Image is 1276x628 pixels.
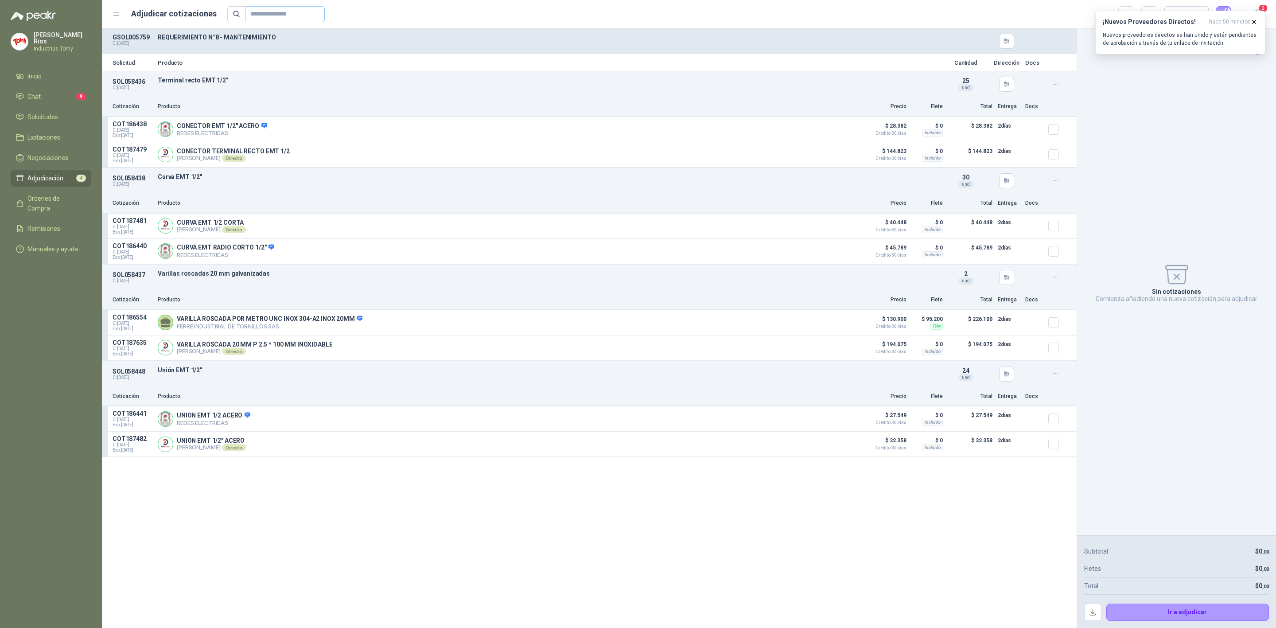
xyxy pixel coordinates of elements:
p: C: [DATE] [113,182,152,187]
p: Precio [862,199,906,207]
p: UNION EMT 1/2" ACERO [177,437,246,444]
span: C: [DATE] [113,250,152,255]
span: 4 [76,175,86,182]
span: Solicitudes [27,112,58,122]
p: 2 días [998,217,1020,228]
p: $ 130.900 [862,314,906,329]
p: Sin cotizaciones [1152,288,1201,295]
p: Total [948,199,992,207]
p: COT186440 [113,242,152,250]
p: 2 días [998,410,1020,421]
a: Chat9 [11,88,91,105]
span: C: [DATE] [113,442,152,448]
img: Company Logo [158,147,173,162]
p: Total [948,296,992,304]
p: COT186438 [113,121,152,128]
p: Flete [912,102,943,111]
p: REDES ELECTRICAS [177,252,274,258]
div: Directo [222,155,245,162]
span: Negociaciones [27,153,68,163]
p: REDES ELECTRICAS [177,130,267,137]
p: $ 40.448 [948,217,992,235]
p: VARILLA ROSCADA POR METRO UNC INOX 304-A2 INOX 20MM [177,315,362,323]
p: [PERSON_NAME] [177,348,332,355]
span: Exp: [DATE] [113,255,152,260]
span: 0 [1259,565,1269,572]
span: C: [DATE] [113,153,152,158]
p: Cantidad [944,60,988,66]
img: Company Logo [158,244,173,258]
span: 24 [962,367,969,374]
p: $ 0 [912,146,943,156]
p: [PERSON_NAME] Ríos [34,32,91,44]
p: Producto [158,102,857,111]
span: Remisiones [27,224,60,234]
p: Cotización [113,392,152,401]
div: Directo [222,348,245,355]
p: 2 días [998,146,1020,156]
p: Industrias Tomy [34,46,91,51]
img: Company Logo [158,437,173,452]
p: COT186441 [113,410,152,417]
a: Órdenes de Compra [11,190,91,217]
p: 2 días [998,121,1020,131]
span: 9 [76,93,86,100]
p: [PERSON_NAME] [177,444,246,451]
p: CONECTOR EMT 1/2" ACERO [177,122,267,130]
p: $ 27.549 [862,410,906,425]
span: Crédito 30 días [862,131,906,136]
p: Fletes [1084,564,1101,573]
span: Crédito 30 días [862,156,906,161]
p: Flete [912,392,943,401]
p: C: [DATE] [113,85,152,90]
img: Company Logo [158,340,173,355]
p: $ 45.789 [862,242,906,257]
p: UNION EMT 1/2 ACERO [177,412,250,420]
span: Exp: [DATE] [113,326,152,332]
p: COT186554 [113,314,152,321]
p: Entrega [998,296,1020,304]
p: $ 144.823 [862,146,906,161]
p: Entrega [998,392,1020,401]
p: Producto [158,392,857,401]
button: 2 [1249,6,1265,22]
span: C: [DATE] [113,321,152,326]
p: Unión EMT 1/2" [158,367,938,374]
p: $ 32.358 [948,435,992,453]
p: $ [1255,546,1269,556]
span: 2 [1258,4,1268,12]
img: Company Logo [11,33,28,50]
p: Docs [1025,392,1043,401]
span: hace 50 minutos [1209,18,1251,26]
p: $ 0 [912,410,943,421]
div: Precio [1170,8,1195,21]
span: C: [DATE] [113,417,152,422]
button: ¡Nuevos Proveedores Directos!hace 50 minutos Nuevos proveedores directos se han unido y están pen... [1095,11,1265,55]
p: $ 0 [912,242,943,253]
p: 2 días [998,435,1020,446]
a: Negociaciones [11,149,91,166]
img: Company Logo [158,412,173,426]
p: Flete [912,199,943,207]
p: Flete [912,296,943,304]
span: ,00 [1262,566,1269,572]
p: Precio [862,392,906,401]
div: und [958,84,973,91]
p: Total [948,392,992,401]
p: Terminal recto EMT 1/2" [158,77,938,84]
p: $ 194.075 [948,339,992,357]
span: C: [DATE] [113,224,152,230]
p: $ 28.382 [862,121,906,136]
p: Docs [1025,199,1043,207]
p: Dirección [993,60,1020,66]
div: Incluido [922,226,943,233]
span: Crédito 30 días [862,350,906,354]
p: Producto [158,199,857,207]
img: Company Logo [158,218,173,233]
p: Producto [158,296,857,304]
span: Exp: [DATE] [113,422,152,428]
div: und [958,374,973,381]
p: $ 0 [912,435,943,446]
span: 30 [962,174,969,181]
p: $ 0 [912,339,943,350]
